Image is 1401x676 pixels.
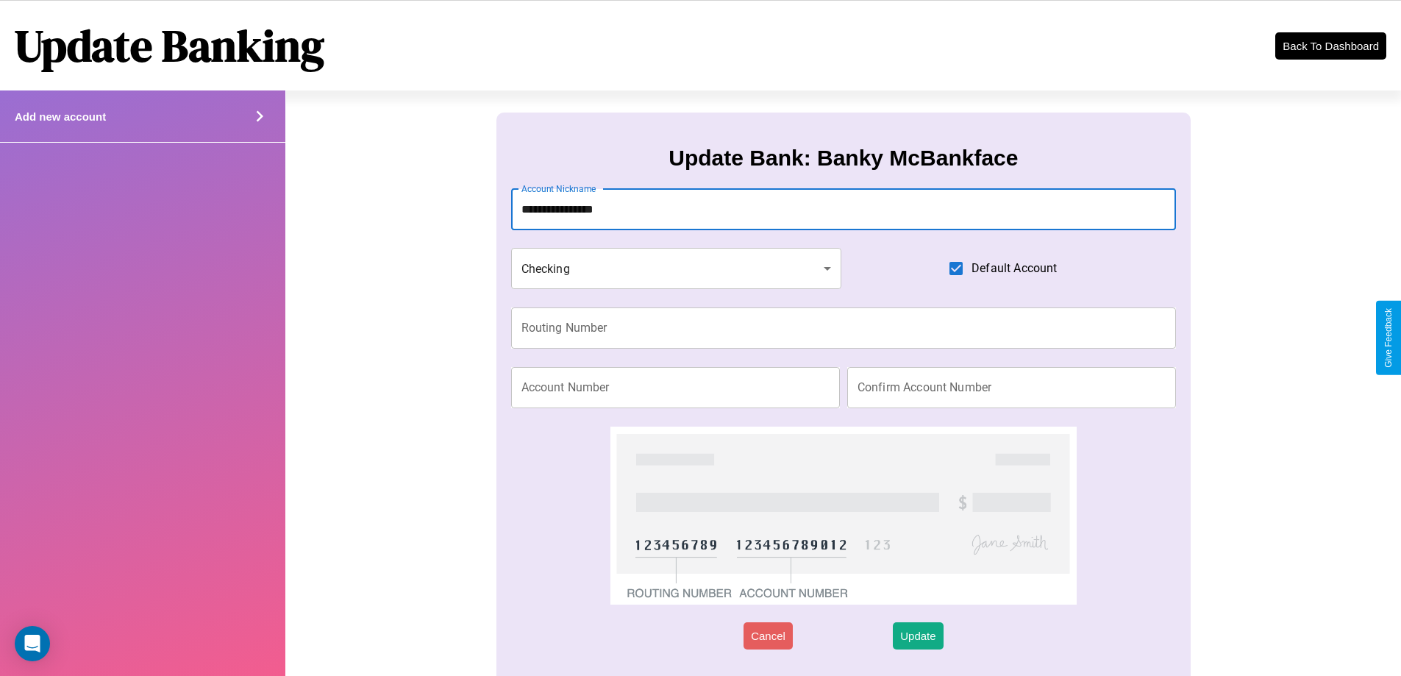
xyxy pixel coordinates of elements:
h3: Update Bank: Banky McBankface [669,146,1018,171]
button: Update [893,622,943,650]
h4: Add new account [15,110,106,123]
label: Account Nickname [521,182,596,195]
div: Checking [511,248,842,289]
button: Cancel [744,622,793,650]
img: check [610,427,1076,605]
h1: Update Banking [15,15,324,76]
div: Give Feedback [1383,308,1394,368]
span: Default Account [972,260,1057,277]
div: Open Intercom Messenger [15,626,50,661]
button: Back To Dashboard [1275,32,1386,60]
